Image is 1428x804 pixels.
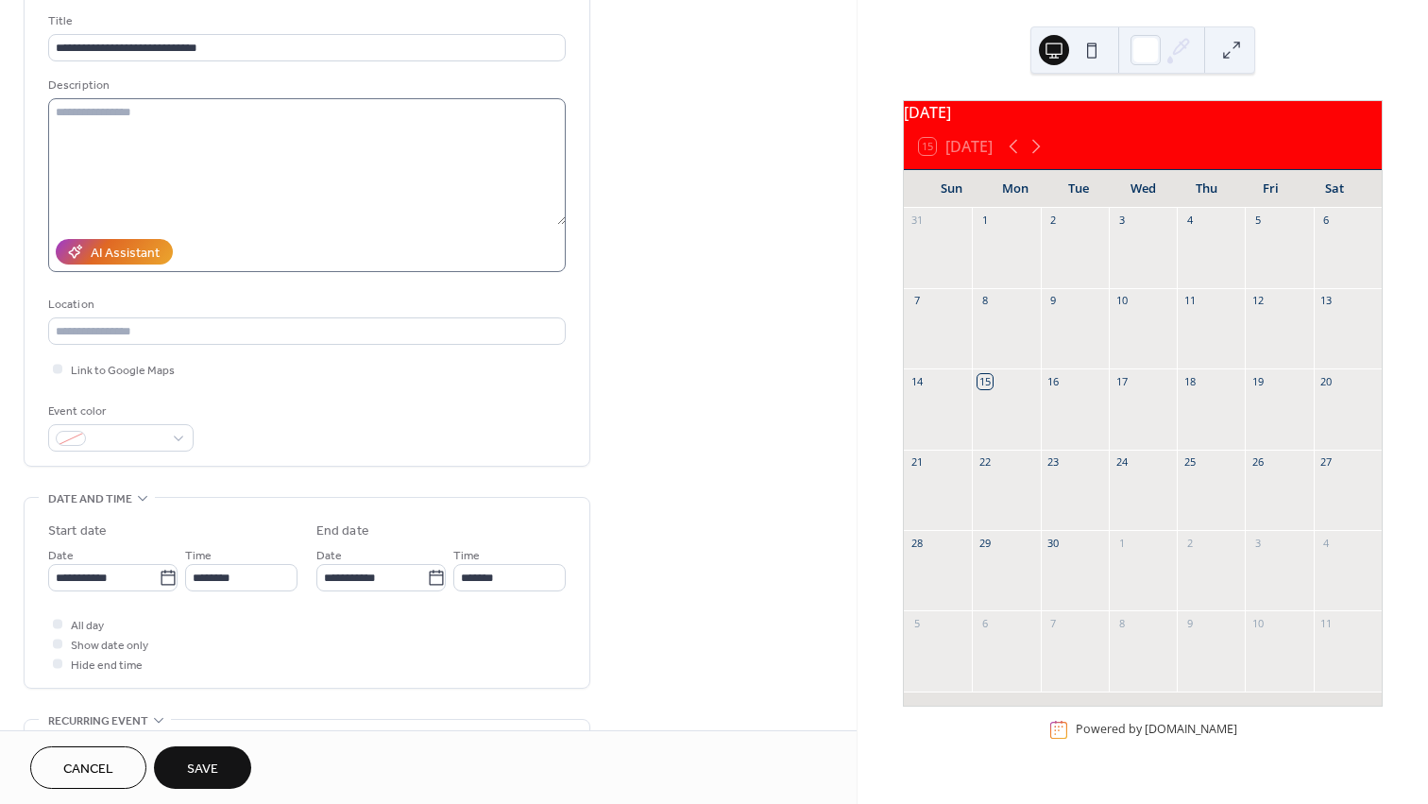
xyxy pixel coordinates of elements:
div: 3 [1250,536,1265,550]
div: Title [48,11,562,31]
span: Save [187,760,218,779]
div: Tue [1047,170,1112,208]
div: 4 [1182,214,1197,228]
div: Sun [919,170,983,208]
button: AI Assistant [56,239,173,265]
div: 31 [909,214,924,228]
div: Mon [983,170,1047,208]
div: 2 [1182,536,1197,550]
span: Show date only [71,636,148,656]
span: Recurring event [48,711,148,731]
div: 30 [1046,536,1061,550]
div: 12 [1250,294,1265,308]
div: 29 [977,536,992,550]
div: 5 [909,616,924,630]
button: Cancel [30,746,146,789]
div: 26 [1250,455,1265,470]
div: 18 [1182,374,1197,388]
div: 11 [1319,616,1334,630]
div: 15 [977,374,992,388]
div: 22 [977,455,992,470]
div: End date [316,522,369,541]
div: 9 [1046,294,1061,308]
div: 3 [1114,214,1129,228]
div: Wed [1111,170,1175,208]
span: Date [316,546,342,566]
div: 5 [1250,214,1265,228]
a: [DOMAIN_NAME] [1145,722,1237,738]
div: 9 [1182,616,1197,630]
div: 10 [1250,616,1265,630]
div: 4 [1319,536,1334,550]
span: Link to Google Maps [71,361,175,381]
div: 7 [909,294,924,308]
button: Save [154,746,251,789]
div: [DATE] [904,101,1382,124]
div: 23 [1046,455,1061,470]
div: 10 [1114,294,1129,308]
div: 27 [1319,455,1334,470]
span: All day [71,616,104,636]
div: 8 [1114,616,1129,630]
div: 21 [909,455,924,470]
div: Event color [48,402,190,421]
div: 11 [1182,294,1197,308]
div: Sat [1302,170,1367,208]
div: 13 [1319,294,1334,308]
div: 2 [1046,214,1061,228]
span: Time [453,546,480,566]
div: 25 [1182,455,1197,470]
span: Time [185,546,212,566]
div: 1 [977,214,992,228]
div: 24 [1114,455,1129,470]
div: 6 [977,616,992,630]
div: Description [48,76,562,95]
div: Location [48,295,562,315]
div: 16 [1046,374,1061,388]
div: 6 [1319,214,1334,228]
div: 1 [1114,536,1129,550]
div: 17 [1114,374,1129,388]
span: Date and time [48,489,132,509]
div: 7 [1046,616,1061,630]
span: Cancel [63,760,113,779]
div: 19 [1250,374,1265,388]
div: 20 [1319,374,1334,388]
div: 28 [909,536,924,550]
div: Powered by [1076,722,1237,738]
div: 8 [977,294,992,308]
div: Fri [1239,170,1303,208]
span: Hide end time [71,656,143,676]
span: Date [48,546,74,566]
div: 14 [909,374,924,388]
div: Thu [1175,170,1239,208]
div: AI Assistant [91,244,160,264]
div: Start date [48,522,107,541]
